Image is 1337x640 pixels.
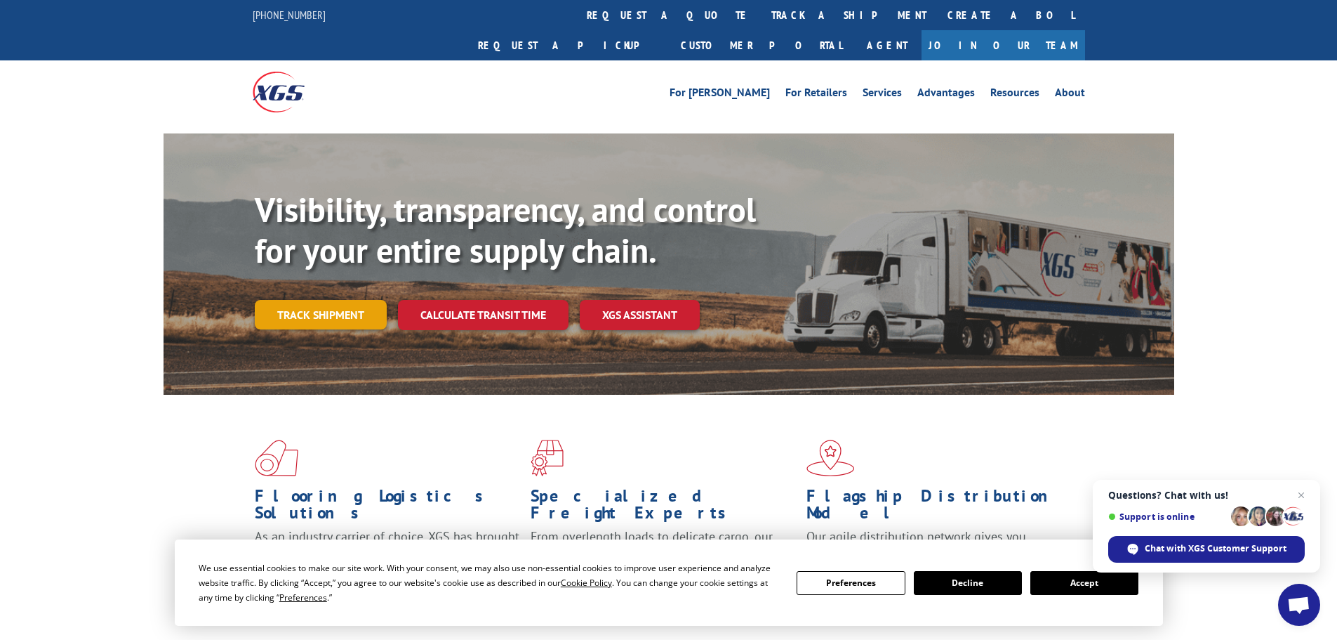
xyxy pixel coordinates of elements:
span: Preferences [279,592,327,603]
a: About [1055,87,1085,103]
a: Request a pickup [467,30,670,60]
img: xgs-icon-focused-on-flooring-red [531,440,564,476]
img: xgs-icon-flagship-distribution-model-red [806,440,855,476]
a: Join Our Team [922,30,1085,60]
h1: Specialized Freight Experts [531,488,796,528]
span: Support is online [1108,511,1226,522]
button: Decline [914,571,1022,595]
span: Close chat [1293,487,1310,504]
p: From overlength loads to delicate cargo, our experienced staff knows the best way to move your fr... [531,528,796,591]
span: Questions? Chat with us! [1108,490,1305,501]
span: Our agile distribution network gives you nationwide inventory management on demand. [806,528,1065,561]
a: Calculate transit time [398,300,568,330]
b: Visibility, transparency, and control for your entire supply chain. [255,188,756,272]
a: [PHONE_NUMBER] [253,8,326,22]
a: Track shipment [255,300,387,329]
a: XGS ASSISTANT [580,300,700,330]
span: Cookie Policy [561,577,612,589]
a: Services [863,87,902,103]
a: For [PERSON_NAME] [670,87,770,103]
img: xgs-icon-total-supply-chain-intelligence-red [255,440,298,476]
a: For Retailers [785,87,847,103]
a: Advantages [917,87,975,103]
span: As an industry carrier of choice, XGS has brought innovation and dedication to flooring logistics... [255,528,519,578]
a: Agent [853,30,922,60]
span: Chat with XGS Customer Support [1145,542,1286,555]
a: Customer Portal [670,30,853,60]
button: Preferences [797,571,905,595]
div: Cookie Consent Prompt [175,540,1163,626]
a: Resources [990,87,1039,103]
button: Accept [1030,571,1138,595]
div: We use essential cookies to make our site work. With your consent, we may also use non-essential ... [199,561,780,605]
div: Chat with XGS Customer Support [1108,536,1305,563]
h1: Flooring Logistics Solutions [255,488,520,528]
h1: Flagship Distribution Model [806,488,1072,528]
div: Open chat [1278,584,1320,626]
